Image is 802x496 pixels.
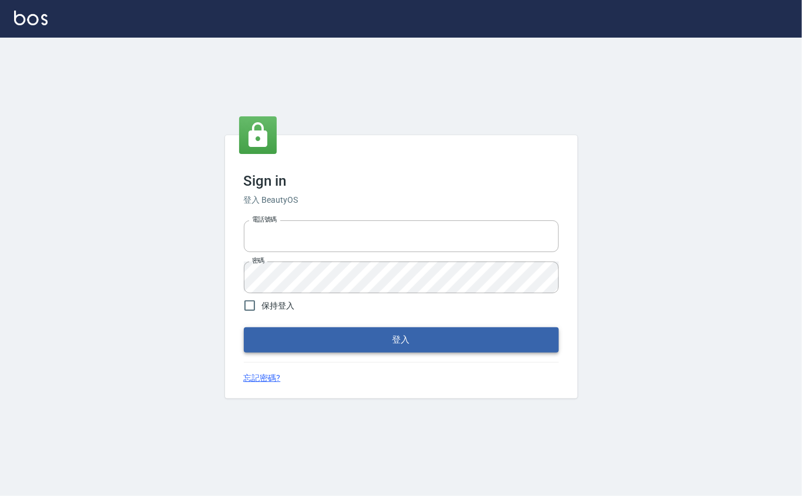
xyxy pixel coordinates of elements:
[262,300,295,312] span: 保持登入
[14,11,48,25] img: Logo
[244,173,559,189] h3: Sign in
[244,327,559,352] button: 登入
[252,256,264,265] label: 密碼
[252,215,277,224] label: 電話號碼
[244,194,559,206] h6: 登入 BeautyOS
[244,372,281,384] a: 忘記密碼?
